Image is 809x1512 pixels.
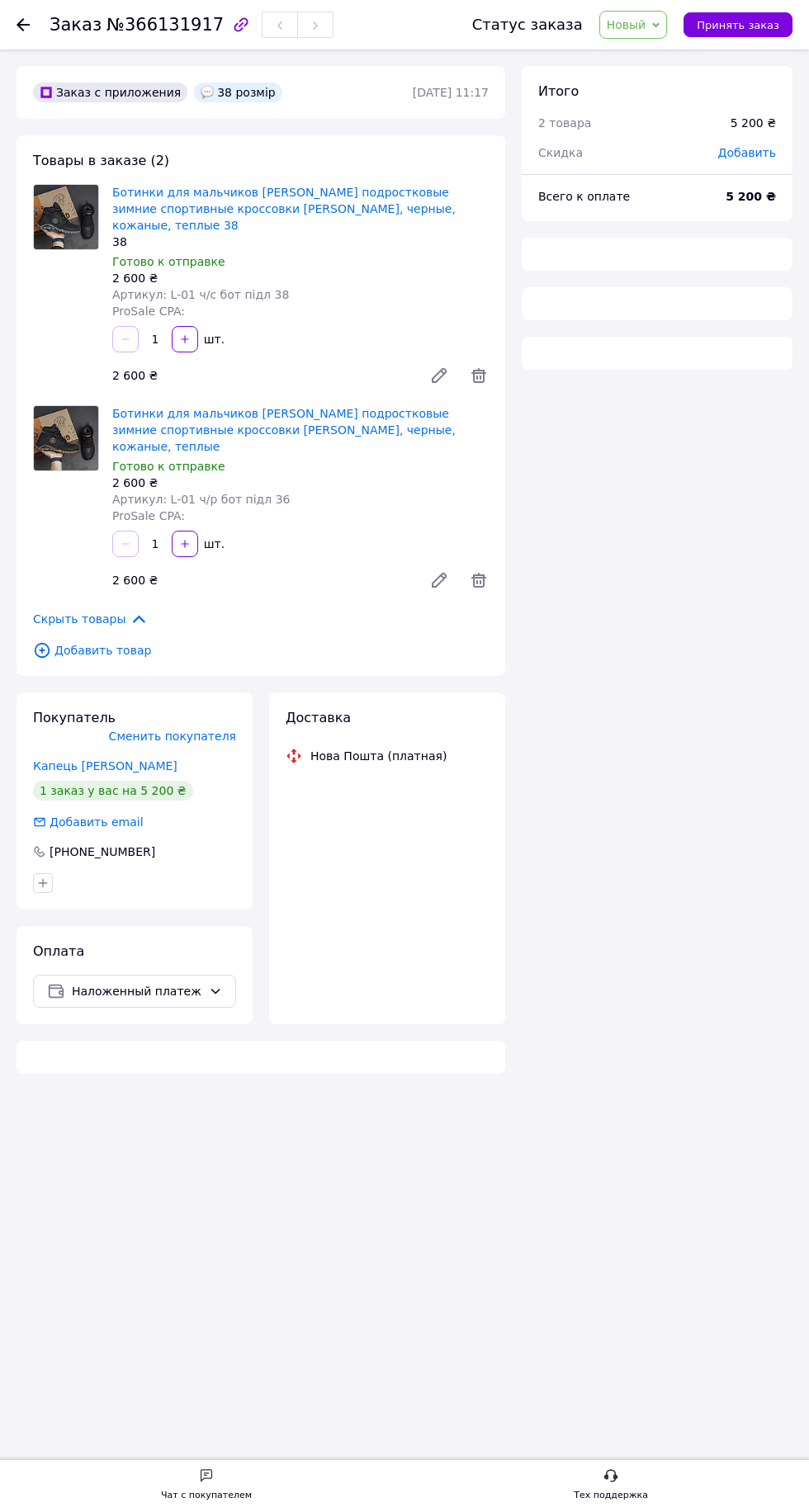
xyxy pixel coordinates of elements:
div: 2 600 ₴ [106,364,416,387]
div: Заказ с приложения [33,83,187,102]
div: 5 200 ₴ [731,115,776,131]
div: Нова Пошта (платная) [306,748,451,764]
div: 38 розмір [194,83,282,102]
div: 2 600 ₴ [112,270,489,286]
a: Редактировать [423,359,456,392]
div: 38 [112,234,489,250]
div: Добавить email [48,814,145,830]
span: Сменить покупателя [109,730,236,743]
span: Наложенный платеж [72,982,202,1000]
span: Артикул: L-01 ч/р бот підл 36 [112,493,291,506]
b: 5 200 ₴ [726,190,776,203]
div: Вернуться назад [17,17,30,33]
span: Готово к отправке [112,460,225,473]
div: Чат с покупателем [161,1487,252,1504]
span: Итого [538,83,579,99]
time: [DATE] 11:17 [413,86,489,99]
div: Добавить email [31,814,145,830]
img: Ботинки для мальчиков jordan подростковые зимние спортивные кроссовки джордан, черные, кожаные, т... [34,406,98,470]
span: 2 товара [538,116,591,130]
div: Тех поддержка [574,1487,648,1504]
div: шт. [200,331,226,347]
div: шт. [200,536,226,552]
div: [PHONE_NUMBER] [48,843,157,860]
div: 1 заказ у вас на 5 200 ₴ [33,781,193,801]
div: Статус заказа [472,17,583,33]
span: Скрыть товары [33,610,148,628]
span: Всего к оплате [538,190,630,203]
span: Готово к отправке [112,255,225,268]
div: 2 600 ₴ [112,475,489,491]
span: ProSale CPA: [112,509,185,522]
span: Товары в заказе (2) [33,153,169,168]
span: Новый [607,18,646,31]
span: №366131917 [106,15,224,35]
img: Ботинки для мальчиков jordan подростковые зимние спортивные кроссовки джордан, черные, кожаные, т... [34,185,98,249]
span: Заказ [50,15,102,35]
a: Редактировать [423,564,456,597]
a: Ботинки для мальчиков [PERSON_NAME] подростковые зимние спортивные кроссовки [PERSON_NAME], черны... [112,407,456,453]
span: Удалить [469,570,489,590]
span: Добавить товар [33,641,489,659]
a: Ботинки для мальчиков [PERSON_NAME] подростковые зимние спортивные кроссовки [PERSON_NAME], черны... [112,186,456,232]
span: Принять заказ [697,19,779,31]
span: Артикул: L-01 ч/с бот підл 38 [112,288,289,301]
button: Принять заказ [684,12,792,37]
a: Капець [PERSON_NAME] [33,759,177,773]
div: 2 600 ₴ [106,569,416,592]
span: ProSale CPA: [112,305,185,318]
span: Скидка [538,146,583,159]
img: :speech_balloon: [201,86,214,99]
span: Добавить [718,146,776,159]
span: Оплата [33,943,84,959]
span: Покупатель [33,710,116,725]
span: Доставка [286,710,351,725]
span: Удалить [469,366,489,385]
